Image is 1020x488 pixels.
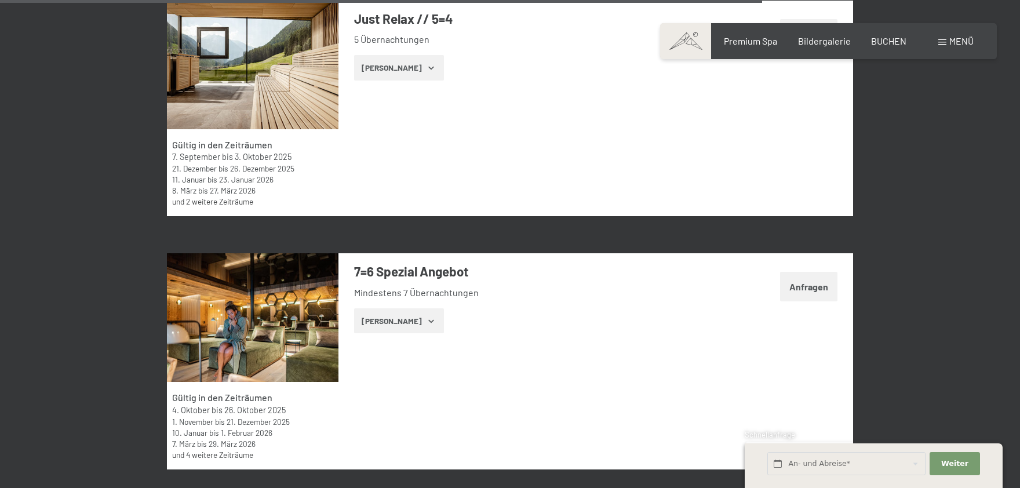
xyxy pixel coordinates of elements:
[172,174,206,184] time: 11.01.2026
[354,263,699,281] h3: 7=6 Spezial Angebot
[172,417,213,427] time: 01.11.2025
[354,10,699,28] h3: Just Relax // 5=4
[172,450,253,460] a: und 4 weitere Zeiträume
[172,152,220,162] time: 07.09.2025
[724,35,777,46] a: Premium Spa
[172,439,195,449] time: 07.03.2026
[780,272,837,301] button: Anfragen
[172,405,333,416] div: bis
[210,185,256,195] time: 27.03.2026
[354,33,699,46] li: 5 Übernachtungen
[172,185,333,196] div: bis
[172,416,333,427] div: bis
[354,286,699,299] li: Mindestens 7 Übernachtungen
[871,35,906,46] a: BUCHEN
[230,163,294,173] time: 26.12.2025
[172,392,272,403] strong: Gültig in den Zeiträumen
[172,151,333,163] div: bis
[172,427,333,438] div: bis
[745,430,795,439] span: Schnellanfrage
[227,417,290,427] time: 21.12.2025
[354,55,444,81] button: [PERSON_NAME]
[219,174,274,184] time: 23.01.2026
[172,174,333,185] div: bis
[780,19,837,49] button: Anfragen
[224,405,286,415] time: 26.10.2025
[172,139,272,150] strong: Gültig in den Zeiträumen
[209,439,256,449] time: 29.03.2026
[221,428,272,438] time: 01.02.2026
[798,35,851,46] a: Bildergalerie
[167,1,338,129] img: mss_renderimg.php
[172,428,207,438] time: 10.01.2026
[172,185,196,195] time: 08.03.2026
[172,438,333,449] div: bis
[167,253,338,382] img: mss_renderimg.php
[172,196,253,206] a: und 2 weitere Zeiträume
[949,35,974,46] span: Menü
[172,163,333,174] div: bis
[235,152,292,162] time: 03.10.2025
[930,452,979,476] button: Weiter
[941,458,968,469] span: Weiter
[172,405,210,415] time: 04.10.2025
[172,163,217,173] time: 21.12.2025
[354,308,444,334] button: [PERSON_NAME]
